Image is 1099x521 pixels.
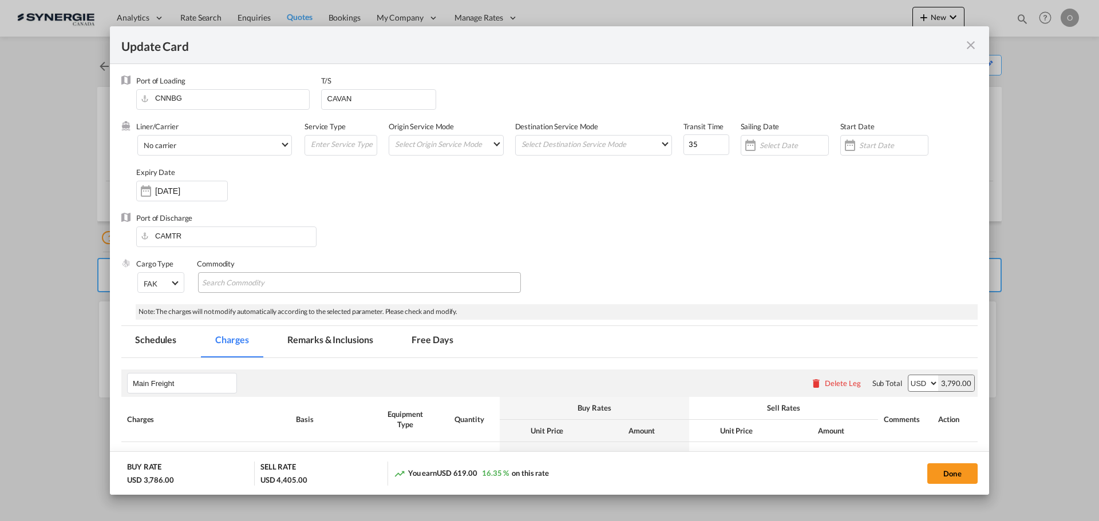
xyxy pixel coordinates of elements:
[445,414,494,424] div: Quantity
[260,462,296,475] div: SELL RATE
[133,375,236,392] input: Leg Name
[938,375,974,391] div: 3,790.00
[198,272,521,293] md-chips-wrap: Chips container with autocompletion. Enter the text area, type text to search, and then use the u...
[321,76,332,85] label: T/S
[127,414,284,424] div: Charges
[136,76,185,85] label: Port of Loading
[741,122,780,131] label: Sailing Date
[825,379,861,388] div: Delete Leg
[127,462,161,475] div: BUY RATE
[482,468,509,478] span: 16.35 %
[695,403,873,413] div: Sell Rates
[136,259,173,268] label: Cargo Type
[760,141,828,150] input: Select Date
[155,186,227,196] input: Expiry Date
[840,122,875,131] label: Start Date
[144,279,157,288] div: FAK
[437,468,477,478] span: USD 619.00
[964,38,978,52] md-icon: icon-close fg-AAA8AD m-0 pointer
[394,468,549,480] div: You earn on this rate
[932,397,978,442] th: Action
[394,136,503,152] md-select: Select Origin Service Mode
[201,326,262,357] md-tab-item: Charges
[296,414,366,424] div: Basis
[310,136,377,153] input: Enter Service Type
[811,377,822,389] md-icon: icon-delete
[683,134,729,155] input: 0
[127,475,174,485] div: USD 3,786.00
[144,141,176,150] div: No carrier
[142,90,309,107] input: Enter Port of Loading
[121,38,964,52] div: Update Card
[683,122,724,131] label: Transit Time
[520,136,671,152] md-select: Select Destination Service Mode
[136,168,175,177] label: Expiry Date
[394,468,405,479] md-icon: icon-trending-up
[878,397,932,442] th: Comments
[137,272,184,293] md-select: Select Cargo type: FAK
[389,122,454,131] label: Origin Service Mode
[136,213,192,222] label: Port of Discharge
[121,326,190,357] md-tab-item: Schedules
[872,378,902,388] div: Sub Total
[121,258,131,268] img: cargo.png
[305,122,346,131] label: Service Type
[136,122,179,131] label: Liner/Carrier
[927,463,978,484] button: Done
[377,409,433,429] div: Equipment Type
[500,420,594,442] th: Unit Price
[515,122,599,131] label: Destination Service Mode
[197,259,235,268] label: Commodity
[260,475,307,485] div: USD 4,405.00
[110,26,989,495] md-dialog: Update CardPort of ...
[326,90,436,107] input: Enter T/S
[859,141,928,150] input: Start Date
[594,420,689,442] th: Amount
[121,326,479,357] md-pagination-wrapper: Use the left and right arrow keys to navigate between tabs
[136,304,978,320] div: Note: The charges will not modify automatically according to the selected parameter. Please check...
[398,326,467,357] md-tab-item: Free Days
[274,326,386,357] md-tab-item: Remarks & Inclusions
[689,420,784,442] th: Unit Price
[811,379,861,388] button: Delete Leg
[142,227,316,244] input: Enter Port of Discharge
[505,403,683,413] div: Buy Rates
[137,135,292,156] md-select: Select Liner: No carrier
[202,274,307,292] input: Search Commodity
[784,420,878,442] th: Amount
